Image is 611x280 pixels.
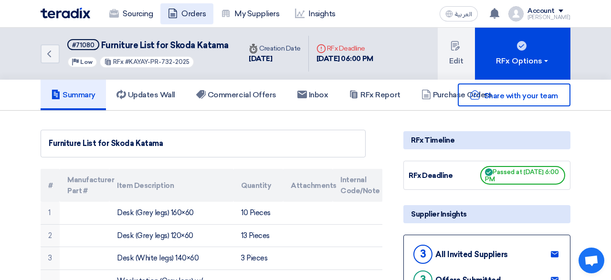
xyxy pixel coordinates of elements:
[80,59,93,65] span: Low
[297,90,328,100] h5: Inbox
[233,224,283,247] td: 13 Pieces
[338,80,411,110] a: RFx Report
[113,58,124,65] span: RFx
[109,169,233,202] th: Item Description
[440,6,478,21] button: العربية
[409,170,480,181] div: RFx Deadline
[480,166,565,185] span: Passed at [DATE] 6:00 PM
[233,202,283,224] td: 10 Pieces
[484,91,558,100] span: Share with your team
[527,15,570,20] div: [PERSON_NAME]
[411,80,503,110] a: Purchase Orders
[51,90,95,100] h5: Summary
[67,39,229,51] h5: Furniture List for Skoda Katama
[109,247,233,270] td: Desk (White legs) 140×60
[455,11,472,18] span: العربية
[287,80,339,110] a: Inbox
[403,205,570,223] div: Supplier Insights
[233,247,283,270] td: 3 Pieces
[101,40,229,51] span: Furniture List for Skoda Katama
[160,3,213,24] a: Orders
[316,53,373,64] div: [DATE] 06:00 PM
[41,224,60,247] td: 2
[106,80,186,110] a: Updates Wall
[249,43,301,53] div: Creation Date
[213,3,287,24] a: My Suppliers
[60,169,109,202] th: Manufacturer Part #
[125,58,190,65] span: #KAYAY-PR-732-2025
[333,169,382,202] th: Internal Code/Note
[508,6,524,21] img: profile_test.png
[475,28,570,80] button: RFx Options
[41,8,90,19] img: Teradix logo
[435,250,508,259] div: All Invited Suppliers
[413,245,432,264] div: 3
[41,247,60,270] td: 3
[233,169,283,202] th: Quantity
[403,131,570,149] div: RFx Timeline
[102,3,160,24] a: Sourcing
[109,202,233,224] td: Desk (Grey legs) 160×60
[287,3,343,24] a: Insights
[579,248,604,273] a: Open chat
[438,28,475,80] button: Edit
[116,90,175,100] h5: Updates Wall
[496,55,550,67] div: RFx Options
[109,224,233,247] td: Desk (Grey legs) 120×60
[527,7,555,15] div: Account
[283,169,333,202] th: Attachments
[72,42,95,48] div: #71080
[186,80,287,110] a: Commercial Offers
[41,80,106,110] a: Summary
[49,138,358,149] div: Furniture List for Skoda Katama
[316,43,373,53] div: RFx Deadline
[41,169,60,202] th: #
[196,90,276,100] h5: Commercial Offers
[41,202,60,224] td: 1
[349,90,400,100] h5: RFx Report
[249,53,301,64] div: [DATE]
